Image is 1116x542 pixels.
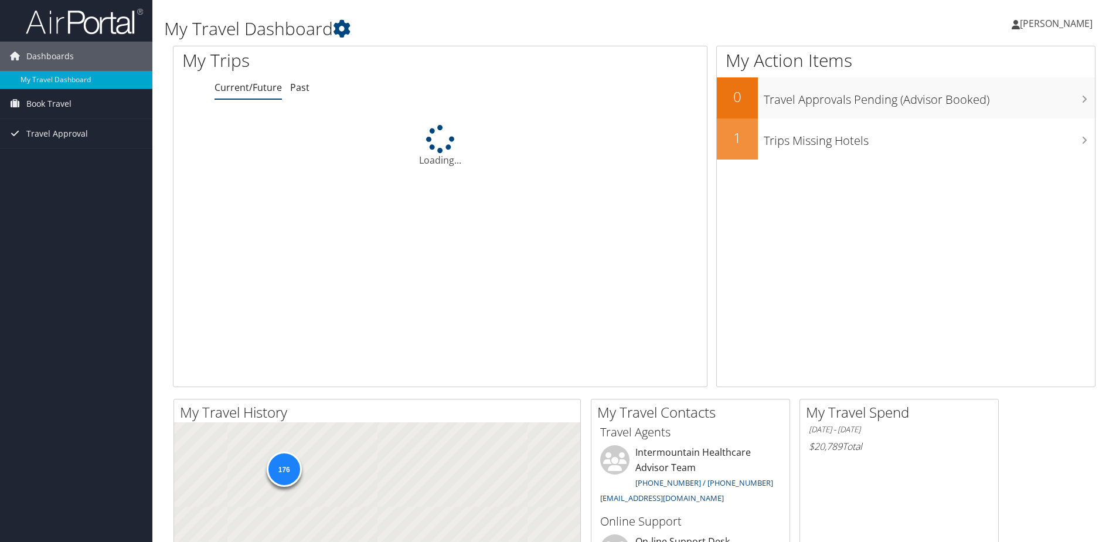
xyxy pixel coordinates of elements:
[1012,6,1104,41] a: [PERSON_NAME]
[26,119,88,148] span: Travel Approval
[717,77,1095,118] a: 0Travel Approvals Pending (Advisor Booked)
[182,48,476,73] h1: My Trips
[809,440,842,453] span: $20,789
[266,452,301,487] div: 176
[806,402,998,422] h2: My Travel Spend
[173,125,707,167] div: Loading...
[26,8,143,35] img: airportal-logo.png
[594,445,787,508] li: Intermountain Healthcare Advisor Team
[180,402,580,422] h2: My Travel History
[717,118,1095,160] a: 1Trips Missing Hotels
[809,424,989,435] h6: [DATE] - [DATE]
[164,16,791,41] h1: My Travel Dashboard
[26,89,72,118] span: Book Travel
[717,87,758,107] h2: 0
[1020,17,1093,30] span: [PERSON_NAME]
[26,42,74,71] span: Dashboards
[600,513,781,530] h3: Online Support
[635,477,773,488] a: [PHONE_NUMBER] / [PHONE_NUMBER]
[290,81,309,94] a: Past
[600,424,781,441] h3: Travel Agents
[809,440,989,453] h6: Total
[717,128,758,148] h2: 1
[764,127,1095,149] h3: Trips Missing Hotels
[717,48,1095,73] h1: My Action Items
[215,81,282,94] a: Current/Future
[764,86,1095,108] h3: Travel Approvals Pending (Advisor Booked)
[597,402,790,422] h2: My Travel Contacts
[600,493,724,503] a: [EMAIL_ADDRESS][DOMAIN_NAME]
